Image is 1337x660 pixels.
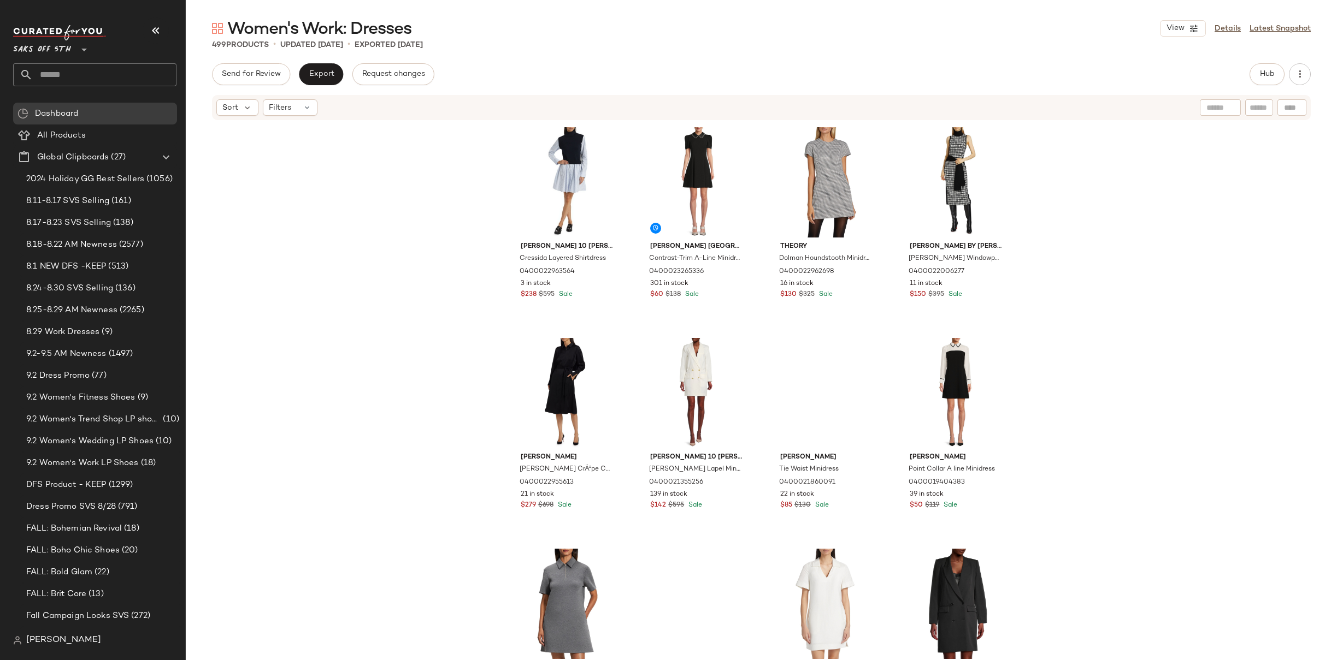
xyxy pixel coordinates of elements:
[909,478,965,487] span: 0400019404383
[650,279,688,289] span: 301 in stock
[26,391,136,404] span: 9.2 Women's Fitness Shoes
[352,63,434,85] button: Request changes
[925,501,939,510] span: $119
[26,260,106,273] span: 8.1 NEW DFS -KEEP
[26,239,117,251] span: 8.18-8.22 AM Newness
[86,588,104,600] span: (13)
[520,465,612,474] span: [PERSON_NAME] CrÃªpe Cape Dress
[120,544,138,557] span: (20)
[649,267,704,277] span: 0400023265336
[910,279,943,289] span: 11 in stock
[649,465,741,474] span: [PERSON_NAME] Lapel Mini Blazer Dress
[26,173,144,186] span: 2024 Holiday GG Best Sellers
[26,217,111,229] span: 8.17-8.23 SVS Selling
[521,290,537,300] span: $238
[26,566,92,579] span: FALL: Bold Glam
[521,453,613,462] span: [PERSON_NAME]
[520,254,606,264] span: Cressida Layered Shirtdress
[901,338,1011,448] img: 0400019404383_BLACK
[521,242,613,252] span: [PERSON_NAME] 10 [PERSON_NAME]
[521,490,554,500] span: 21 in stock
[113,282,136,295] span: (136)
[26,479,107,491] span: DFS Product - KEEP
[780,501,792,510] span: $85
[37,151,109,164] span: Global Clipboards
[512,338,622,448] img: 0400022955613_BLACK
[107,348,133,360] span: (1497)
[946,291,962,298] span: Sale
[780,490,814,500] span: 22 in stock
[641,549,751,659] img: 0400021749275_BLACKSOFTWHITE
[650,290,663,300] span: $60
[520,267,575,277] span: 0400022963564
[641,338,751,448] img: 0400021355256_WHITE
[910,290,926,300] span: $150
[686,502,702,509] span: Sale
[650,453,743,462] span: [PERSON_NAME] 10 [PERSON_NAME]
[779,478,835,487] span: 0400021860091
[13,25,106,40] img: cfy_white_logo.C9jOOHJF.svg
[794,501,811,510] span: $130
[26,522,122,535] span: FALL: Bohemian Revival
[650,242,743,252] span: [PERSON_NAME] [GEOGRAPHIC_DATA]
[779,254,871,264] span: Dolman Houndstooth Minidress
[139,457,156,469] span: (18)
[227,19,411,40] span: Women's Work: Dresses
[144,173,173,186] span: (1056)
[650,501,666,510] span: $142
[347,38,350,51] span: •
[817,291,833,298] span: Sale
[117,304,144,317] span: (2265)
[799,290,815,300] span: $325
[1215,23,1241,34] a: Details
[557,291,573,298] span: Sale
[212,39,269,51] div: Products
[780,242,873,252] span: Theory
[909,267,964,277] span: 0400022006277
[299,63,343,85] button: Export
[665,290,681,300] span: $138
[26,326,99,338] span: 8.29 Work Dresses
[111,217,133,229] span: (138)
[512,127,622,237] img: 0400022963564_MIDNIGHTSTRIPE
[813,502,829,509] span: Sale
[1259,70,1275,79] span: Hub
[221,70,281,79] span: Send for Review
[26,634,101,647] span: [PERSON_NAME]
[520,478,574,487] span: 0400022955613
[269,102,291,114] span: Filters
[212,23,223,34] img: svg%3e
[116,501,138,513] span: (791)
[37,129,86,142] span: All Products
[1166,24,1185,33] span: View
[521,501,536,510] span: $279
[649,478,703,487] span: 0400021355256
[512,549,622,659] img: 0400022704893_CHARCOALMELANGE
[154,435,172,448] span: (10)
[26,370,90,382] span: 9.2 Dress Promo
[308,70,334,79] span: Export
[909,254,1001,264] span: [PERSON_NAME] Windowpane Knit Sleeveless Midi-Dress
[129,610,150,622] span: (272)
[99,326,112,338] span: (9)
[771,127,881,237] img: 0400022962698_CINDERMULTI
[1250,23,1311,34] a: Latest Snapshot
[109,151,126,164] span: (27)
[771,338,881,448] img: 0400021860091_NAVY
[106,260,128,273] span: (513)
[538,501,553,510] span: $698
[779,465,839,474] span: Tie Waist Minidress
[779,267,834,277] span: 0400022962698
[26,610,129,622] span: Fall Campaign Looks SVS
[26,544,120,557] span: FALL: Boho Chic Shoes
[109,195,131,207] span: (161)
[910,453,1002,462] span: [PERSON_NAME]
[212,63,290,85] button: Send for Review
[26,413,161,426] span: 9.2 Women's Trend Shop LP shoes
[1160,20,1206,37] button: View
[1250,63,1285,85] button: Hub
[521,279,551,289] span: 3 in stock
[26,457,139,469] span: 9.2 Women's Work LP Shoes
[222,102,238,114] span: Sort
[136,391,148,404] span: (9)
